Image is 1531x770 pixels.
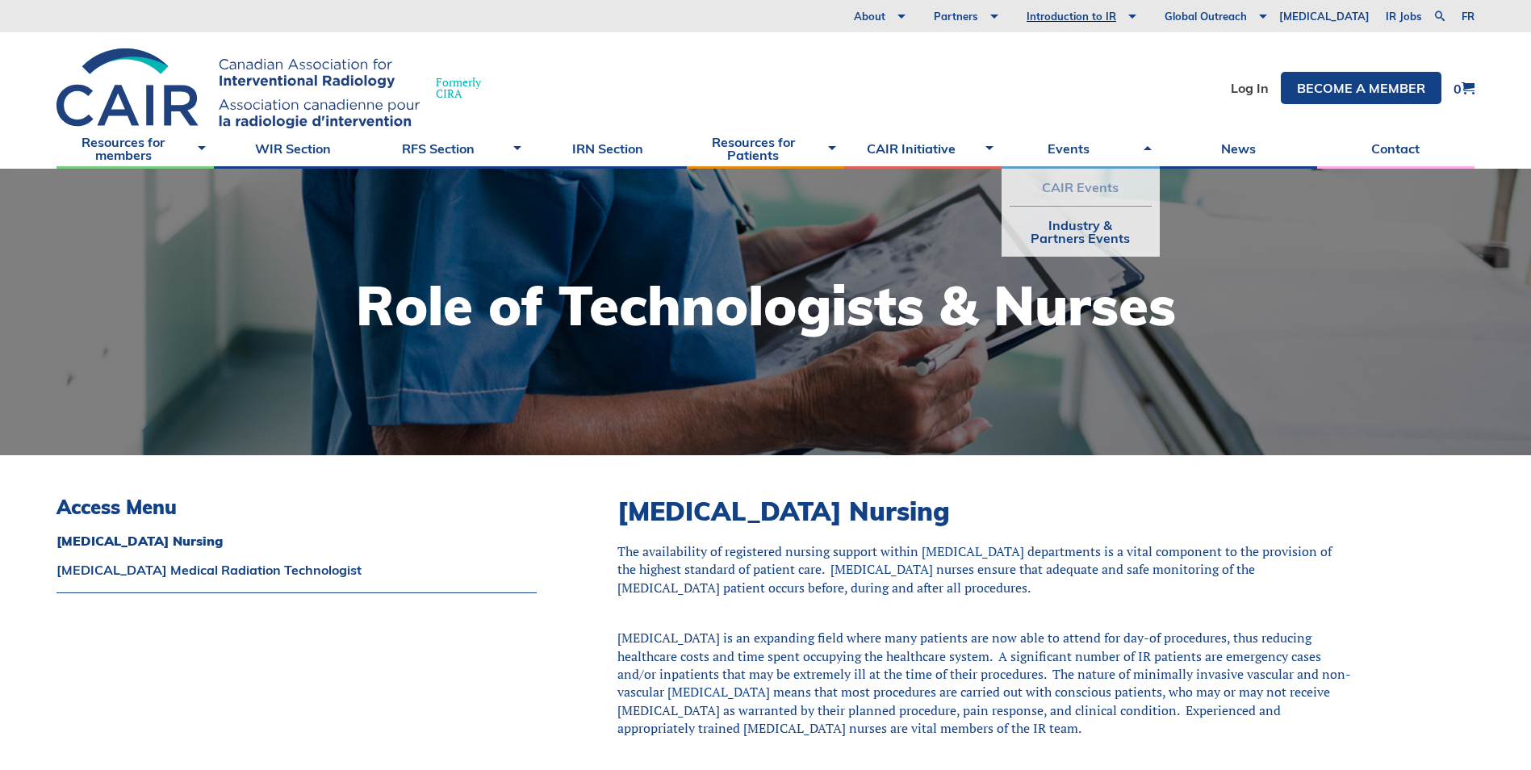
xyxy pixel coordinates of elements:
a: IRN Section [529,128,687,169]
a: CAIR Initiative [844,128,1002,169]
a: News [1160,128,1317,169]
h2: [MEDICAL_DATA] Nursing [617,496,1353,526]
a: Resources for members [56,128,214,169]
a: Resources for Patients [687,128,844,169]
span: Formerly CIRA [436,77,481,99]
a: fr [1462,11,1475,22]
a: 0 [1454,82,1475,95]
a: WIR Section [214,128,371,169]
a: Industry & Partners Events [1010,207,1151,257]
a: CAIR Events [1010,169,1151,206]
a: [MEDICAL_DATA] Nursing [56,534,537,547]
a: FormerlyCIRA [56,48,497,128]
a: RFS Section [371,128,529,169]
h1: Role of Technologists & Nurses [356,278,1176,333]
a: Contact [1317,128,1475,169]
a: Become a member [1281,72,1441,104]
div: [MEDICAL_DATA] is an expanding field where many patients are now able to attend for day-of proced... [617,629,1353,737]
img: CIRA [56,48,420,128]
div: The availability of registered nursing support within [MEDICAL_DATA] departments is a vital compo... [617,542,1353,596]
a: Events [1002,128,1159,169]
a: [MEDICAL_DATA] Medical Radiation Technologist [56,563,537,576]
a: Log In [1231,82,1269,94]
h3: Access Menu [56,496,537,519]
